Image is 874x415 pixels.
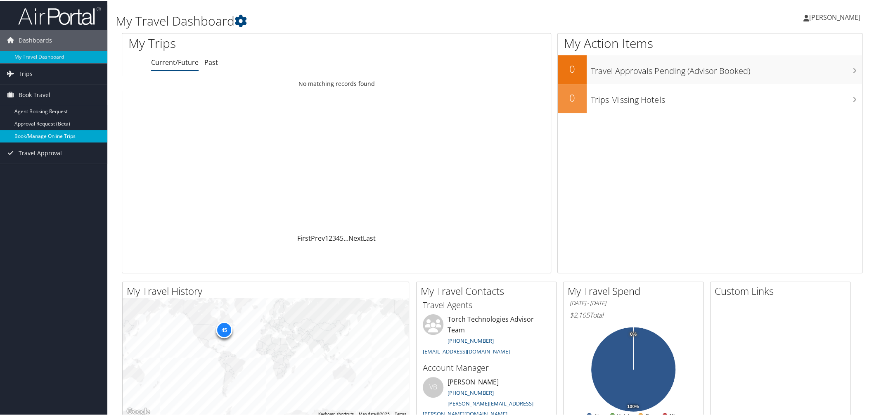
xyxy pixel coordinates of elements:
[448,336,494,344] a: [PHONE_NUMBER]
[627,403,639,408] tspan: 100%
[423,299,550,310] h3: Travel Agents
[423,347,510,354] a: [EMAIL_ADDRESS][DOMAIN_NAME]
[19,142,62,163] span: Travel Approval
[570,299,697,306] h6: [DATE] - [DATE]
[421,283,556,297] h2: My Travel Contacts
[568,283,703,297] h2: My Travel Spend
[329,233,332,242] a: 2
[423,376,443,397] div: VB
[423,361,550,373] h3: Account Manager
[558,90,587,104] h2: 0
[297,233,311,242] a: First
[336,233,340,242] a: 4
[570,310,697,319] h6: Total
[715,283,850,297] h2: Custom Links
[18,5,101,25] img: airportal-logo.png
[363,233,376,242] a: Last
[204,57,218,66] a: Past
[558,34,862,51] h1: My Action Items
[151,57,199,66] a: Current/Future
[570,310,590,319] span: $2,105
[558,61,587,75] h2: 0
[343,233,348,242] span: …
[558,83,862,112] a: 0Trips Missing Hotels
[419,313,554,358] li: Torch Technologies Advisor Team
[558,55,862,83] a: 0Travel Approvals Pending (Advisor Booked)
[809,12,860,21] span: [PERSON_NAME]
[332,233,336,242] a: 3
[591,60,862,76] h3: Travel Approvals Pending (Advisor Booked)
[311,233,325,242] a: Prev
[128,34,366,51] h1: My Trips
[19,29,52,50] span: Dashboards
[448,388,494,396] a: [PHONE_NUMBER]
[591,89,862,105] h3: Trips Missing Hotels
[19,63,33,83] span: Trips
[122,76,551,90] td: No matching records found
[116,12,618,29] h1: My Travel Dashboard
[630,331,637,336] tspan: 0%
[19,84,50,104] span: Book Travel
[340,233,343,242] a: 5
[803,4,869,29] a: [PERSON_NAME]
[127,283,409,297] h2: My Travel History
[325,233,329,242] a: 1
[348,233,363,242] a: Next
[216,321,232,337] div: 45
